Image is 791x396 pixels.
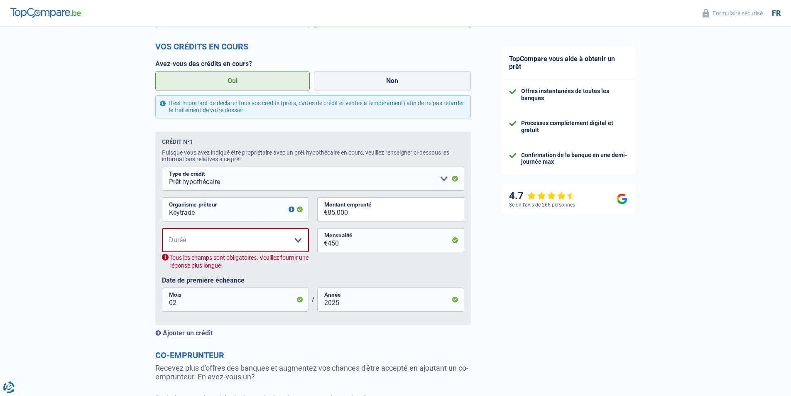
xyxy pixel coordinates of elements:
p: Recevez plus d'offres des banques et augmentez vos chances d'être accepté en ajoutant un co-empru... [155,364,471,381]
div: Tous les champs sont obligatoires. Veuillez fournir une réponse plus longue [162,254,309,270]
div: Il est important de déclarer tous vos crédits (prêts, cartes de crédit et ventes à tempérament) a... [155,95,471,118]
div: Processus complètement digital et gratuit [521,120,627,134]
div: Offres instantanées de toutes les banques [521,88,627,102]
div: Selon l’avis de 266 personnes [509,202,575,208]
input: AAAA [317,288,464,312]
span: € [317,197,328,221]
label: Non [314,71,471,91]
label: Avez-vous des crédits en cours? [155,60,471,68]
h2: Co-emprunteur [155,350,471,360]
label: Date de première échéance [162,276,464,284]
img: TopCompare Logo [10,8,81,18]
input: MM [162,288,309,312]
span: € [317,228,328,252]
div: Confirmation de la banque en une demi-journée max [521,152,627,166]
h2: Vos crédits en cours [155,42,471,52]
div: 4.7 [509,190,576,202]
span: / [309,295,317,303]
div: Crédit nº1 [162,138,193,145]
div: Puisque vous avez indiqué être propriétaire avec un prêt hypothécaire en cours, veuillez renseign... [162,149,464,162]
div: TopCompare vous aide à obtenir un prêt [501,47,636,79]
div: Ajouter un crédit [155,329,471,337]
div: fr [772,9,781,18]
button: Formulaire sécurisé [698,6,768,20]
label: Oui [155,71,310,91]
